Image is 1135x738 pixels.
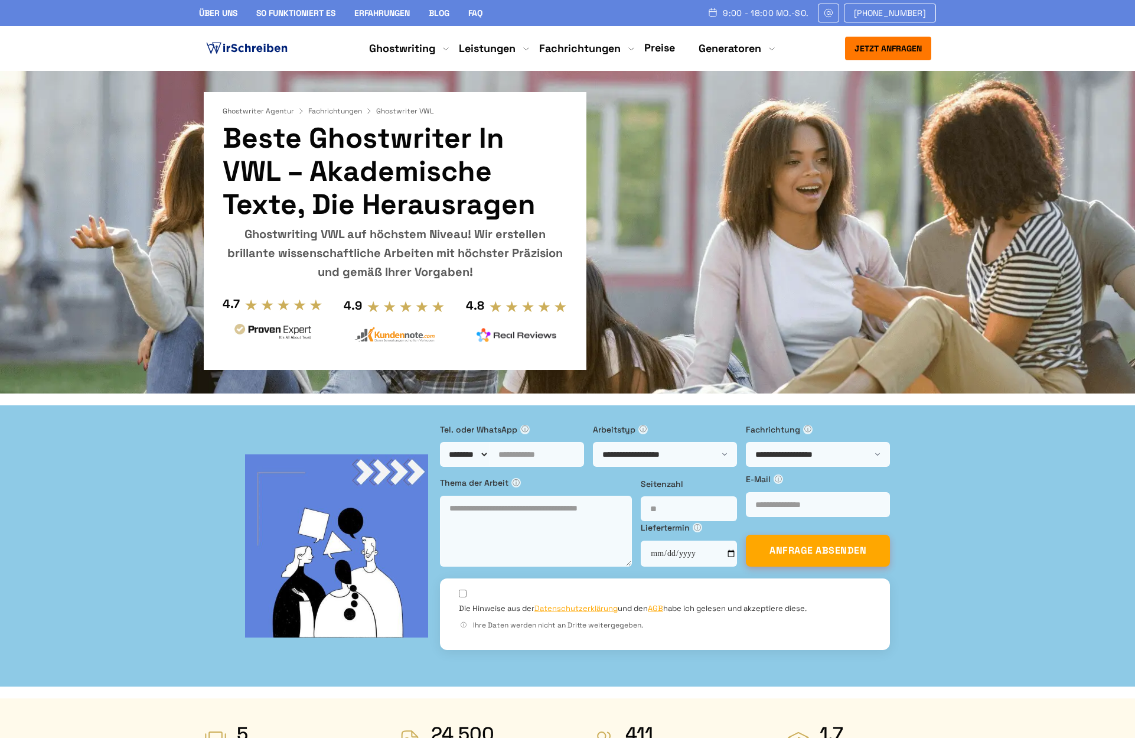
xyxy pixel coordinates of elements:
div: 4.8 [466,296,484,315]
div: Ihre Daten werden nicht an Dritte weitergegeben. [459,620,871,631]
label: Thema der Arbeit [440,476,632,489]
a: Datenschutzerklärung [534,603,618,613]
a: Leistungen [459,41,516,56]
button: Jetzt anfragen [845,37,931,60]
a: [PHONE_NUMBER] [844,4,936,22]
a: Fachrichtungen [539,41,621,56]
label: Fachrichtung [746,423,890,436]
a: FAQ [468,8,482,18]
span: ⓘ [459,620,468,630]
img: stars [244,298,323,311]
span: 9:00 - 18:00 Mo.-So. [723,8,808,18]
a: Fachrichtungen [308,106,374,116]
span: ⓘ [638,425,648,434]
button: ANFRAGE ABSENDEN [746,535,890,567]
div: Ghostwriting VWL auf höchstem Niveau! Wir erstellen brillante wissenschaftliche Arbeiten mit höch... [223,225,567,281]
span: [PHONE_NUMBER] [854,8,926,18]
a: So funktioniert es [256,8,335,18]
span: ⓘ [774,474,783,484]
a: Generatoren [699,41,761,56]
a: Ghostwriter Agentur [223,106,306,116]
a: Erfahrungen [354,8,410,18]
label: Die Hinweise aus der und den habe ich gelesen und akzeptiere diese. [459,603,807,614]
a: Ghostwriting [369,41,435,56]
img: stars [367,300,445,313]
span: ⓘ [803,425,813,434]
img: Schedule [707,8,718,17]
img: bg [245,454,428,638]
img: provenexpert [233,322,313,344]
div: 4.9 [344,296,362,315]
span: ⓘ [693,523,702,532]
span: ⓘ [511,478,521,487]
label: Seitenzahl [641,477,737,490]
img: realreviews [477,328,557,342]
a: Über uns [199,8,237,18]
img: logo ghostwriter-österreich [204,40,290,57]
img: Email [823,8,834,18]
a: Preise [644,41,675,54]
h1: Beste Ghostwriter in VWL – Akademische Texte, die herausragen [223,122,567,221]
label: Liefertermin [641,521,737,534]
img: kundennote [354,327,435,343]
img: stars [489,300,567,313]
div: 4.7 [223,294,240,313]
a: Blog [429,8,449,18]
label: Arbeitstyp [593,423,737,436]
span: ⓘ [520,425,530,434]
span: Ghostwriter VWL [376,106,434,116]
a: AGB [648,603,663,613]
label: E-Mail [746,473,890,486]
label: Tel. oder WhatsApp [440,423,584,436]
